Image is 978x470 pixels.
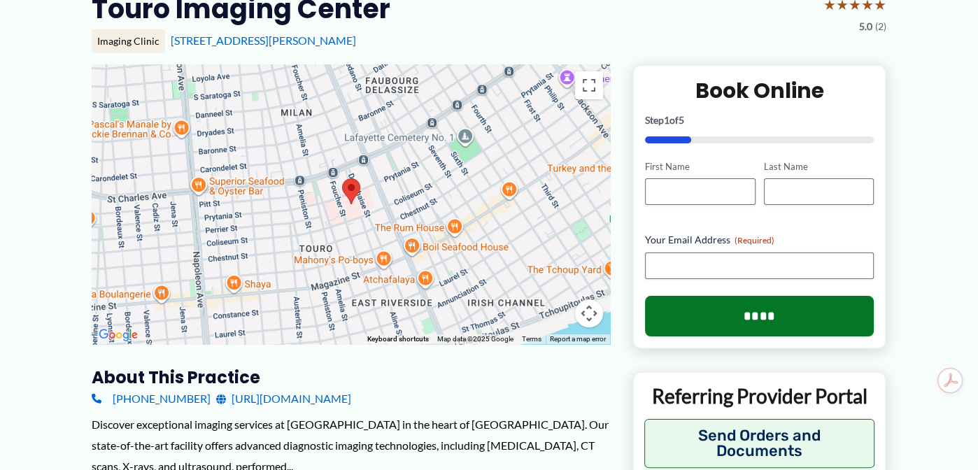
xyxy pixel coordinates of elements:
[171,34,356,47] a: [STREET_ADDRESS][PERSON_NAME]
[216,388,351,409] a: [URL][DOMAIN_NAME]
[664,114,669,126] span: 1
[367,334,429,344] button: Keyboard shortcuts
[575,71,603,99] button: Toggle fullscreen view
[875,17,886,36] span: (2)
[644,419,874,468] button: Send Orders and Documents
[575,299,603,327] button: Map camera controls
[679,114,684,126] span: 5
[92,388,211,409] a: [PHONE_NUMBER]
[437,335,513,343] span: Map data ©2025 Google
[859,17,872,36] span: 5.0
[735,235,774,245] span: (Required)
[645,115,874,125] p: Step of
[92,29,165,53] div: Imaging Clinic
[522,335,541,343] a: Terms (opens in new tab)
[644,383,874,408] p: Referring Provider Portal
[95,326,141,344] a: Open this area in Google Maps (opens a new window)
[645,233,874,247] label: Your Email Address
[764,160,874,173] label: Last Name
[95,326,141,344] img: Google
[645,77,874,104] h2: Book Online
[92,366,610,388] h3: About this practice
[645,160,755,173] label: First Name
[550,335,606,343] a: Report a map error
